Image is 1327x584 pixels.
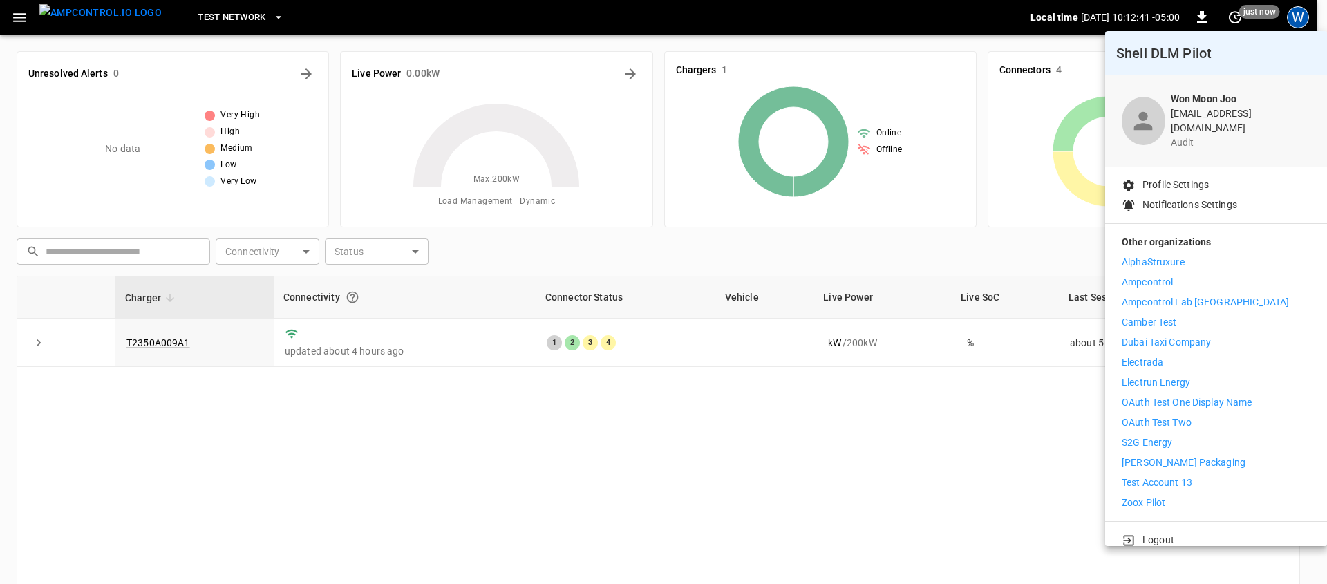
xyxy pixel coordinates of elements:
[1122,315,1176,330] p: Camber Test
[1142,178,1209,192] p: Profile Settings
[1142,533,1174,547] p: Logout
[1122,275,1173,290] p: Ampcontrol
[1171,135,1310,150] p: audit
[1122,335,1211,350] p: Dubai Taxi Company
[1171,93,1237,104] b: Won Moon Joo
[1122,395,1252,410] p: OAuth Test One Display Name
[1122,255,1185,270] p: AlphaStruxure
[1142,198,1237,212] p: Notifications Settings
[1122,475,1192,490] p: Test Account 13
[1122,496,1165,510] p: Zoox Pilot
[1122,355,1163,370] p: Electrada
[1122,295,1289,310] p: Ampcontrol Lab [GEOGRAPHIC_DATA]
[1122,415,1192,430] p: OAuth Test Two
[1171,106,1310,135] p: [EMAIL_ADDRESS][DOMAIN_NAME]
[1122,455,1245,470] p: [PERSON_NAME] Packaging
[1122,375,1190,390] p: Electrun Energy
[1116,42,1316,64] h6: Shell DLM Pilot
[1122,235,1310,255] p: Other organizations
[1122,435,1172,450] p: S2G Energy
[1122,97,1165,145] div: profile-icon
